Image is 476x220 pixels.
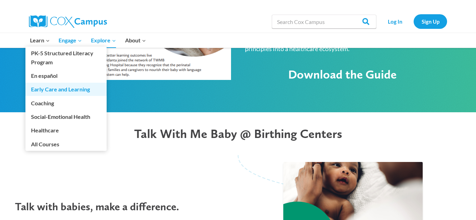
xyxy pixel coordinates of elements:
a: Social-Emotional Health [25,110,107,123]
nav: Secondary Navigation [380,14,447,28]
a: Healthcare [25,124,107,137]
a: Coaching [25,96,107,109]
button: Child menu of Explore [86,33,121,48]
button: Child menu of Engage [54,33,87,48]
button: Child menu of Learn [25,33,54,48]
span: Talk with babies, make a difference. [15,200,179,213]
input: Search Cox Campus [272,15,376,28]
a: Early Care and Learning [25,83,107,96]
img: Cox Campus [29,15,107,28]
span: Talk With Me Baby @ Birthing Centers [134,126,342,141]
a: All Courses [25,137,107,150]
span: Download the Guide [288,67,397,82]
a: Download the Guide [270,58,415,91]
a: Log In [380,14,410,28]
a: En español [25,69,107,82]
a: PK-5 Structured Literacy Program [25,47,107,69]
button: Child menu of About [121,33,151,48]
a: Sign Up [414,14,447,28]
nav: Primary Navigation [25,33,150,48]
